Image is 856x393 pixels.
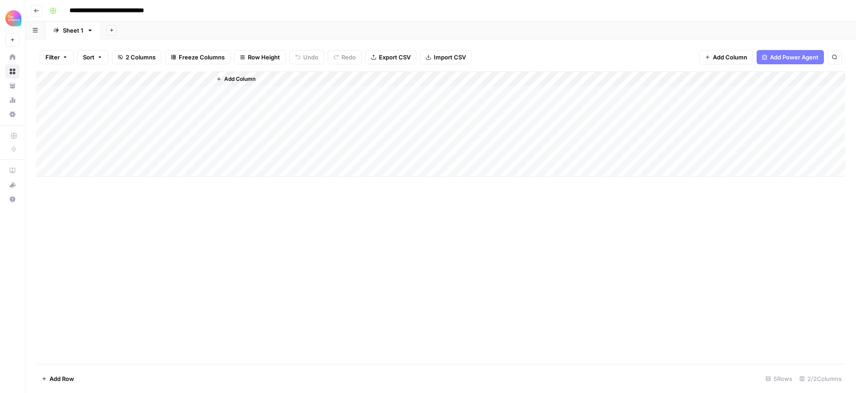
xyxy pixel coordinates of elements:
span: 2 Columns [126,53,156,62]
img: Alliance Logo [5,10,21,26]
button: Workspace: Alliance [5,7,20,29]
span: Redo [342,53,356,62]
button: Add Column [213,73,259,85]
span: Row Height [248,53,280,62]
span: Add Column [224,75,255,83]
span: Import CSV [434,53,466,62]
span: Add Power Agent [770,53,819,62]
a: AirOps Academy [5,163,20,178]
a: Browse [5,64,20,79]
a: Sheet 1 [45,21,101,39]
span: Freeze Columns [179,53,225,62]
button: Freeze Columns [165,50,230,64]
button: Add Column [699,50,753,64]
button: Redo [328,50,362,64]
span: Add Column [713,53,747,62]
button: Undo [289,50,324,64]
div: 5 Rows [762,372,796,386]
button: Filter [40,50,74,64]
span: Filter [45,53,60,62]
span: Export CSV [379,53,411,62]
a: Settings [5,107,20,121]
span: Sort [83,53,95,62]
span: Add Row [49,374,74,383]
span: Undo [303,53,318,62]
button: Add Row [36,372,79,386]
a: Home [5,50,20,64]
div: Sheet 1 [63,26,83,35]
button: Add Power Agent [757,50,824,64]
div: 2/2 Columns [796,372,845,386]
button: What's new? [5,178,20,192]
div: What's new? [6,178,19,192]
button: Import CSV [420,50,472,64]
button: Sort [77,50,108,64]
a: Your Data [5,79,20,93]
button: Help + Support [5,192,20,206]
button: 2 Columns [112,50,161,64]
button: Row Height [234,50,286,64]
a: Usage [5,93,20,107]
button: Export CSV [365,50,416,64]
